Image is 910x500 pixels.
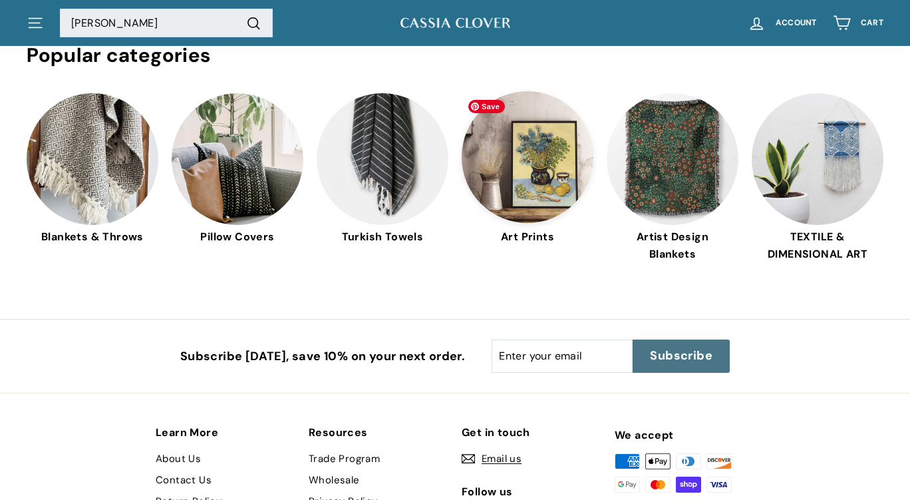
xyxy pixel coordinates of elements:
a: TEXTILE & DIMENSIONAL ART [752,93,883,262]
span: Pillow Covers [172,228,303,246]
h2: Popular categories [27,45,883,67]
button: Subscribe [633,340,730,373]
span: Account [776,19,817,27]
h2: Learn More [156,427,295,439]
span: Blankets & Throws [27,228,158,246]
a: Email us [462,448,522,469]
a: Pillow Covers [172,93,303,262]
h2: Get in touch [462,427,601,439]
span: Email us [482,451,522,467]
a: Cart [825,3,891,43]
a: Contact Us [156,469,212,491]
h2: Resources [309,427,448,439]
span: Art Prints [462,228,593,246]
span: Cart [861,19,883,27]
span: Save [468,100,505,113]
input: Enter your email [492,340,633,373]
a: Blankets & Throws [27,93,158,262]
a: Trade Program [309,448,380,469]
a: Turkish Towels [317,93,448,262]
span: Artist Design Blankets [607,228,738,262]
a: Artist Design Blankets [607,93,738,262]
div: We accept [615,427,754,444]
span: TEXTILE & DIMENSIONAL ART [752,228,883,262]
a: Wholesale [309,469,360,491]
a: Art Prints [462,93,593,262]
p: Subscribe [DATE], save 10% on your next order. [180,347,465,366]
a: Account [740,3,825,43]
input: Search [60,9,273,38]
span: Turkish Towels [317,228,448,246]
span: Subscribe [650,348,712,365]
a: About Us [156,448,201,469]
